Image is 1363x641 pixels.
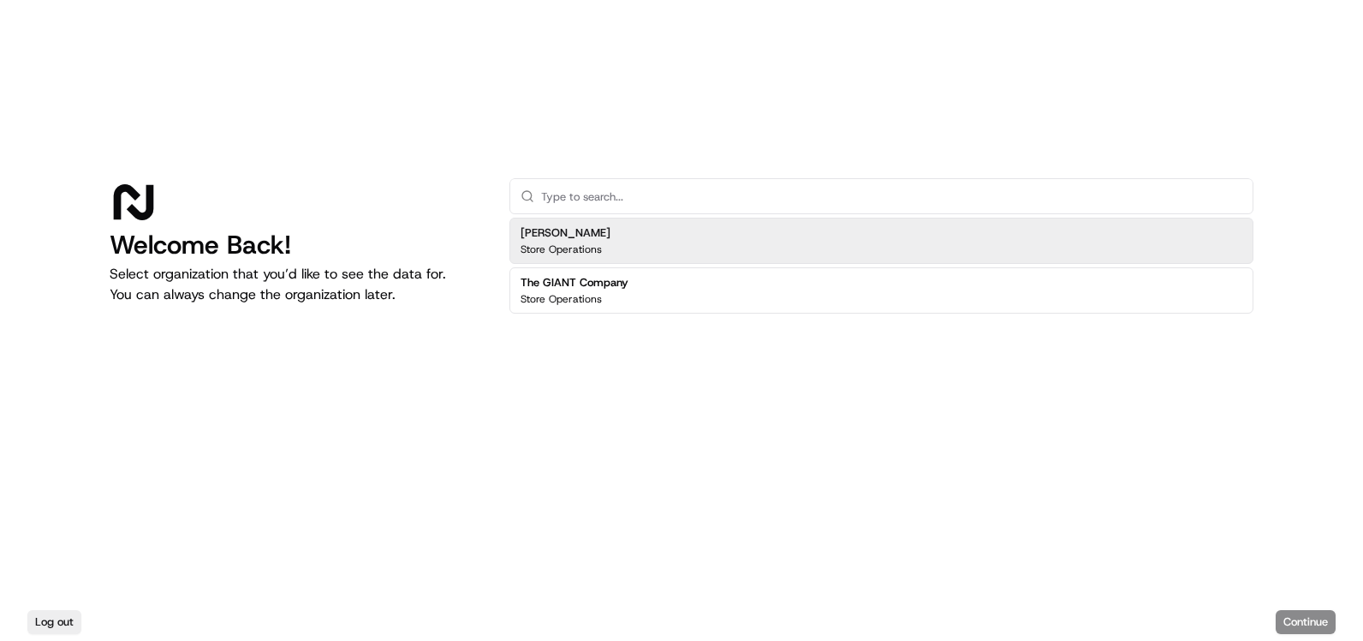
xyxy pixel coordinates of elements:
h2: [PERSON_NAME] [521,225,610,241]
button: Log out [27,610,81,634]
p: Select organization that you’d like to see the data for. You can always change the organization l... [110,264,482,305]
h2: The GIANT Company [521,275,628,291]
p: Store Operations [521,243,602,256]
input: Type to search... [541,179,1242,213]
div: Suggestions [509,214,1253,317]
p: Store Operations [521,292,602,306]
h1: Welcome Back! [110,230,482,261]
